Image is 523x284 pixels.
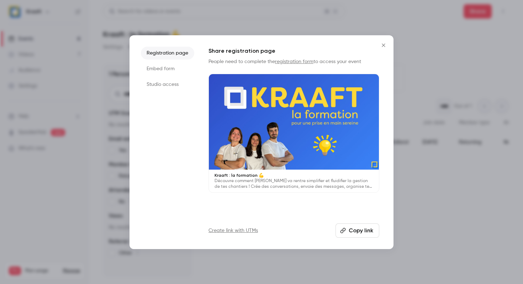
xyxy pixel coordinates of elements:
a: Kraaft : la formation 💪Découvre comment [PERSON_NAME] va rentre simplifier et fluidifier la gesti... [208,74,379,193]
p: Kraaft : la formation 💪 [215,172,373,178]
a: Create link with UTMs [208,227,258,234]
a: registration form [275,59,313,64]
li: Embed form [141,62,194,75]
li: Registration page [141,47,194,60]
p: Découvre comment [PERSON_NAME] va rentre simplifier et fluidifier la gestion de tes chantiers ! C... [215,178,373,190]
li: Studio access [141,78,194,91]
p: People need to complete the to access your event [208,58,379,65]
button: Copy link [336,223,379,238]
button: Close [376,38,391,52]
h1: Share registration page [208,47,379,55]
